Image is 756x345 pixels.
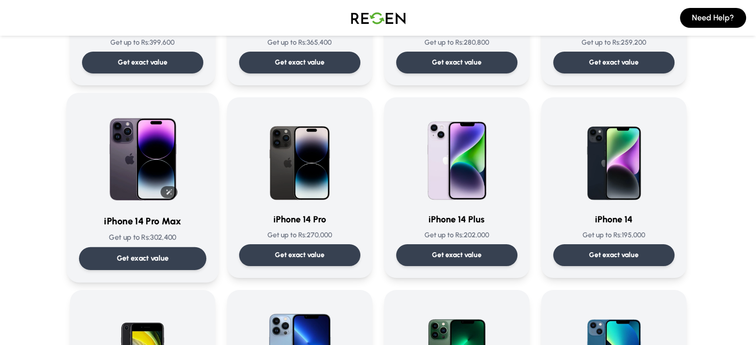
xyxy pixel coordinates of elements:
[79,214,206,228] h3: iPhone 14 Pro Max
[116,253,168,264] p: Get exact value
[553,212,674,226] h3: iPhone 14
[275,250,325,260] p: Get exact value
[343,4,413,32] img: Logo
[239,38,360,48] p: Get up to Rs: 365,400
[432,58,482,68] p: Get exact value
[553,230,674,240] p: Get up to Rs: 195,000
[118,58,168,68] p: Get exact value
[409,109,504,205] img: iPhone 14 Plus
[589,58,639,68] p: Get exact value
[553,38,674,48] p: Get up to Rs: 259,200
[396,38,517,48] p: Get up to Rs: 280,800
[79,232,206,243] p: Get up to Rs: 302,400
[275,58,325,68] p: Get exact value
[92,105,193,206] img: iPhone 14 Pro Max
[432,250,482,260] p: Get exact value
[239,230,360,240] p: Get up to Rs: 270,000
[589,250,639,260] p: Get exact value
[396,230,517,240] p: Get up to Rs: 202,000
[82,38,203,48] p: Get up to Rs: 399,600
[239,212,360,226] h3: iPhone 14 Pro
[252,109,347,205] img: iPhone 14 Pro
[680,8,746,28] button: Need Help?
[566,109,662,205] img: iPhone 14
[396,212,517,226] h3: iPhone 14 Plus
